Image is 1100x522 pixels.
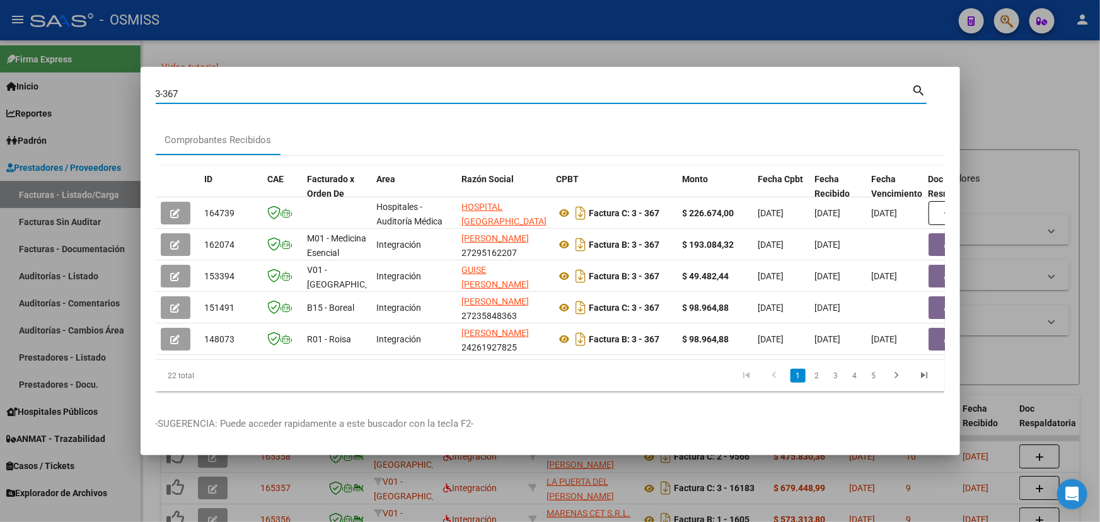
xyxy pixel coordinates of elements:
span: Monto [683,174,709,184]
strong: $ 49.482,44 [683,271,729,281]
a: go to previous page [763,369,787,383]
div: 153394 [205,269,258,284]
span: [DATE] [758,303,784,313]
div: 22 total [156,360,311,391]
datatable-header-cell: Area [372,166,457,221]
strong: $ 193.084,32 [683,240,734,250]
strong: $ 98.964,88 [683,303,729,313]
li: page 1 [789,365,808,386]
span: [PERSON_NAME] [462,233,530,243]
div: Open Intercom Messenger [1057,479,1087,509]
strong: $ 98.964,88 [683,334,729,344]
span: B15 - Boreal [308,303,355,313]
div: 30673865344 [462,200,547,226]
span: Integración [377,334,422,344]
datatable-header-cell: Facturado x Orden De [303,166,372,221]
li: page 4 [845,365,864,386]
div: 162074 [205,238,258,252]
span: [DATE] [872,208,898,218]
span: [DATE] [758,334,784,344]
span: Razón Social [462,174,514,184]
span: [DATE] [758,208,784,218]
a: 3 [828,369,843,383]
span: CAE [268,174,284,184]
div: 151491 [205,301,258,315]
span: [PERSON_NAME] [462,328,530,338]
i: Descargar documento [573,329,589,349]
span: Integración [377,240,422,250]
strong: $ 226.674,00 [683,208,734,218]
div: 27295162207 [462,231,547,258]
strong: Factura B: 3 - 367 [589,271,660,281]
datatable-header-cell: Fecha Recibido [810,166,867,221]
span: HOSPITAL [GEOGRAPHIC_DATA][PERSON_NAME] [PERSON_NAME] [462,202,547,255]
span: V01 - [GEOGRAPHIC_DATA] [308,265,393,289]
datatable-header-cell: Monto [678,166,753,221]
div: 27357556177 [462,263,547,289]
span: [DATE] [758,271,784,281]
mat-icon: search [912,82,927,97]
span: [DATE] [815,271,841,281]
strong: Factura B: 3 - 367 [589,334,660,344]
span: Facturado x Orden De [308,174,355,199]
span: [DATE] [872,334,898,344]
a: 4 [847,369,862,383]
span: ID [205,174,213,184]
div: 164739 [205,206,258,221]
span: GUISE [PERSON_NAME] [462,265,530,289]
a: 2 [809,369,825,383]
a: 5 [866,369,881,383]
li: page 3 [826,365,845,386]
span: [DATE] [758,240,784,250]
span: Hospitales - Auditoría Médica [377,202,443,226]
i: Descargar documento [573,298,589,318]
span: [DATE] [815,208,841,218]
strong: Factura B: 3 - 367 [589,240,660,250]
div: 27235848363 [462,294,547,321]
datatable-header-cell: Doc Respaldatoria [923,166,999,221]
a: go to next page [885,369,909,383]
span: [DATE] [815,240,841,250]
span: Integración [377,271,422,281]
a: go to first page [735,369,759,383]
datatable-header-cell: Fecha Vencimiento [867,166,923,221]
datatable-header-cell: ID [200,166,263,221]
i: Descargar documento [573,266,589,286]
span: Fecha Cpbt [758,174,804,184]
span: [DATE] [815,303,841,313]
div: 24261927825 [462,326,547,352]
span: Doc Respaldatoria [929,174,985,199]
datatable-header-cell: Razón Social [457,166,552,221]
span: [DATE] [872,271,898,281]
strong: Factura C: 3 - 367 [589,303,660,313]
i: Descargar documento [573,203,589,223]
datatable-header-cell: CPBT [552,166,678,221]
li: page 2 [808,365,826,386]
span: [DATE] [815,334,841,344]
span: Fecha Recibido [815,174,850,199]
div: Comprobantes Recibidos [165,133,272,148]
datatable-header-cell: CAE [263,166,303,221]
span: Integración [377,303,422,313]
span: Fecha Vencimiento [872,174,923,199]
datatable-header-cell: Fecha Cpbt [753,166,810,221]
a: go to last page [913,369,937,383]
span: R01 - Roisa [308,334,352,344]
li: page 5 [864,365,883,386]
strong: Factura C: 3 - 367 [589,208,660,218]
i: Descargar documento [573,235,589,255]
span: CPBT [557,174,579,184]
a: 1 [790,369,806,383]
span: M01 - Medicina Esencial [308,233,367,258]
span: [PERSON_NAME] [462,296,530,306]
span: Area [377,174,396,184]
div: 148073 [205,332,258,347]
p: -SUGERENCIA: Puede acceder rapidamente a este buscador con la tecla F2- [156,417,945,431]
